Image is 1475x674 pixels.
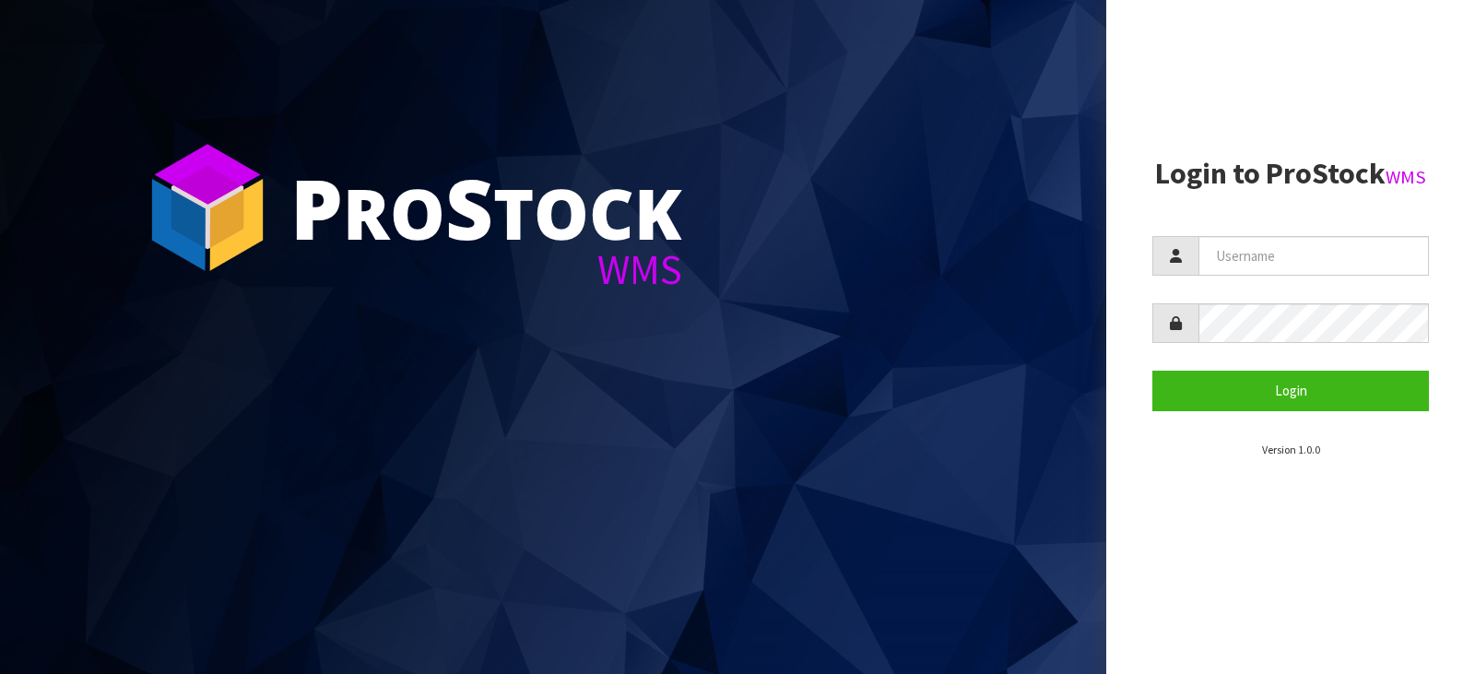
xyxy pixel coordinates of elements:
[290,249,682,290] div: WMS
[1386,165,1426,189] small: WMS
[445,151,493,264] span: S
[1152,158,1429,190] h2: Login to ProStock
[1152,371,1429,410] button: Login
[290,151,343,264] span: P
[1198,236,1429,276] input: Username
[290,166,682,249] div: ro tock
[1262,443,1320,456] small: Version 1.0.0
[138,138,277,277] img: ProStock Cube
